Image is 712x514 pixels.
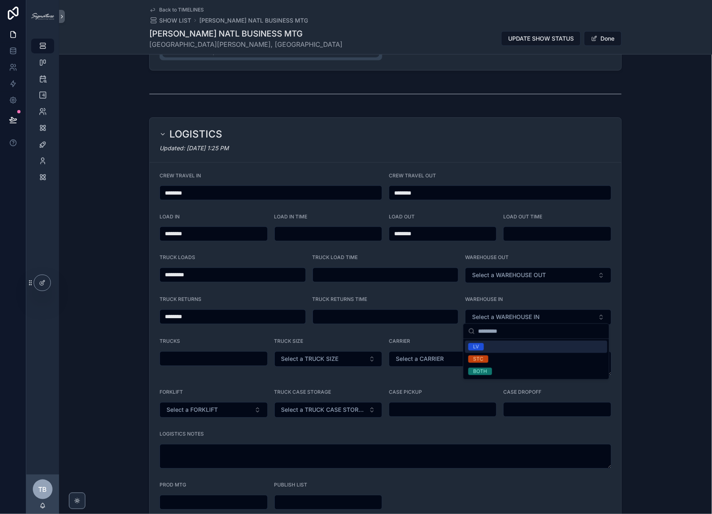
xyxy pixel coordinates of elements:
a: SHOW LIST [149,16,191,25]
button: Select Button [465,268,612,283]
h1: [PERSON_NAME] NATL BUSINESS MTG [149,28,342,39]
span: Back to TIMELINES [159,7,204,13]
span: CASE PICKUP [389,389,422,395]
button: UPDATE SHOW STATUS [501,31,581,46]
span: CASE DROPOFF [503,389,541,395]
span: LOAD IN [160,213,180,220]
span: TRUCK LOAD TIME [313,255,358,261]
span: CREW TRAVEL OUT [389,172,436,179]
span: PUBLISH LIST [274,482,308,488]
span: TB [39,484,47,494]
span: Select a FORKLIFT [167,406,218,414]
span: [GEOGRAPHIC_DATA][PERSON_NAME], [GEOGRAPHIC_DATA] [149,39,342,49]
button: Select Button [274,402,383,418]
span: LOAD OUT [389,213,415,220]
em: Updated: [DATE] 1:25 PM [160,145,229,151]
span: Select a WAREHOUSE IN [472,313,540,321]
span: Select a TRUCK CASE STORAGE [281,406,366,414]
button: Select Button [465,310,612,325]
h2: LOGISTICS [169,128,222,141]
span: Select a WAREHOUSE OUT [472,271,546,280]
span: WAREHOUSE IN [465,296,503,303]
div: Suggestions [463,339,609,379]
span: Select a TRUCK SIZE [281,355,339,363]
span: TRUCKS [160,338,180,344]
button: Select Button [389,351,497,367]
span: SHOW LIST [159,16,191,25]
span: TRUCK RETURNS [160,296,201,303]
div: scrollable content [26,33,59,195]
span: TRUCK CASE STORAGE [274,389,331,395]
span: LOAD IN TIME [274,213,308,220]
span: PROD MTG [160,482,186,488]
div: STC [473,356,484,363]
span: WAREHOUSE OUT [465,255,509,261]
span: TRUCK SIZE [274,338,304,344]
span: LOGISTICS NOTES [160,431,204,437]
div: BOTH [473,368,487,375]
a: Back to TIMELINES [149,7,204,13]
span: Select a CARRIER [396,355,444,363]
img: App logo [31,13,54,20]
button: Done [584,31,622,46]
span: TRUCK RETURNS TIME [313,296,367,303]
div: LV [473,343,479,351]
button: Select Button [160,402,268,418]
span: TRUCK LOADS [160,255,195,261]
span: FORKLIFT [160,389,183,395]
button: Select Button [274,351,383,367]
span: CREW TRAVEL IN [160,172,201,179]
span: CARRIER [389,338,410,344]
a: [PERSON_NAME] NATL BUSINESS MTG [199,16,308,25]
span: LOAD OUT TIME [503,213,542,220]
span: UPDATE SHOW STATUS [508,34,574,43]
